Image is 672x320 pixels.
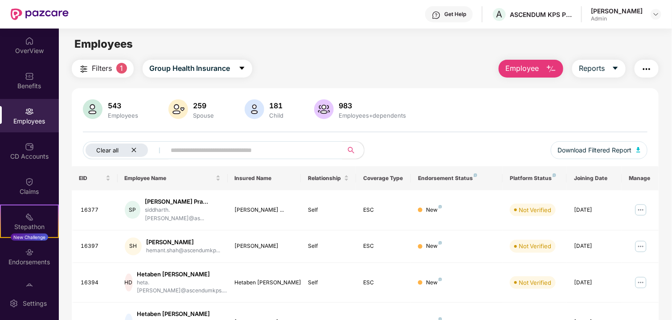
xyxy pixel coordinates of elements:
img: svg+xml;base64,PHN2ZyBpZD0iRHJvcGRvd24tMzJ4MzIiIHhtbG5zPSJodHRwOi8vd3d3LnczLm9yZy8yMDAwL3N2ZyIgd2... [652,11,660,18]
span: Employee Name [125,175,214,182]
span: caret-down [612,65,619,73]
img: svg+xml;base64,PHN2ZyB4bWxucz0iaHR0cDovL3d3dy53My5vcmcvMjAwMC9zdmciIHdpZHRoPSIyMSIgaGVpZ2h0PSIyMC... [25,213,34,222]
img: svg+xml;base64,PHN2ZyB4bWxucz0iaHR0cDovL3d3dy53My5vcmcvMjAwMC9zdmciIHdpZHRoPSIyNCIgaGVpZ2h0PSIyNC... [641,64,652,74]
th: Coverage Type [356,166,411,190]
div: Self [308,206,349,214]
button: Group Health Insurancecaret-down [143,60,252,78]
button: Clear allclose [83,141,169,159]
div: Get Help [444,11,466,18]
div: New [426,206,442,214]
span: Employee [505,63,539,74]
div: SH [125,238,142,255]
img: svg+xml;base64,PHN2ZyB4bWxucz0iaHR0cDovL3d3dy53My5vcmcvMjAwMC9zdmciIHhtbG5zOnhsaW5rPSJodHRwOi8vd3... [83,99,102,119]
img: svg+xml;base64,PHN2ZyB4bWxucz0iaHR0cDovL3d3dy53My5vcmcvMjAwMC9zdmciIHdpZHRoPSI4IiBoZWlnaHQ9IjgiIH... [474,173,477,177]
div: 181 [268,101,286,110]
div: Not Verified [519,205,551,214]
div: 259 [192,101,216,110]
button: Filters1 [72,60,134,78]
div: siddharth.[PERSON_NAME]@as... [145,206,220,223]
div: Self [308,242,349,250]
img: svg+xml;base64,PHN2ZyB4bWxucz0iaHR0cDovL3d3dy53My5vcmcvMjAwMC9zdmciIHdpZHRoPSI4IiBoZWlnaHQ9IjgiIH... [553,173,556,177]
th: Insured Name [228,166,301,190]
div: New [426,279,442,287]
button: Reportscaret-down [572,60,626,78]
img: svg+xml;base64,PHN2ZyBpZD0iRW5kb3JzZW1lbnRzIiB4bWxucz0iaHR0cDovL3d3dy53My5vcmcvMjAwMC9zdmciIHdpZH... [25,248,34,257]
div: New Challenge [11,234,48,241]
div: [PERSON_NAME] ... [235,206,294,214]
img: svg+xml;base64,PHN2ZyBpZD0iU2V0dGluZy0yMHgyMCIgeG1sbnM9Imh0dHA6Ly93d3cudzMub3JnLzIwMDAvc3ZnIiB3aW... [9,299,18,308]
span: Download Filtered Report [558,145,632,155]
div: Spouse [192,112,216,119]
div: Platform Status [510,175,560,182]
img: svg+xml;base64,PHN2ZyB4bWxucz0iaHR0cDovL3d3dy53My5vcmcvMjAwMC9zdmciIHdpZHRoPSI4IiBoZWlnaHQ9IjgiIH... [438,205,442,209]
div: Endorsement Status [418,175,496,182]
th: Joining Date [567,166,622,190]
img: svg+xml;base64,PHN2ZyBpZD0iQmVuZWZpdHMiIHhtbG5zPSJodHRwOi8vd3d3LnczLm9yZy8yMDAwL3N2ZyIgd2lkdGg9Ij... [25,72,34,81]
div: 16394 [81,279,111,287]
div: [DATE] [574,242,615,250]
button: search [342,141,365,159]
span: Employees [74,37,133,50]
div: ESC [363,206,404,214]
div: [PERSON_NAME] [146,238,221,246]
img: svg+xml;base64,PHN2ZyB4bWxucz0iaHR0cDovL3d3dy53My5vcmcvMjAwMC9zdmciIHhtbG5zOnhsaW5rPSJodHRwOi8vd3... [245,99,264,119]
div: Employees [106,112,140,119]
span: search [342,147,360,154]
div: hemant.shah@ascendumkp... [146,246,221,255]
div: Employees+dependents [337,112,408,119]
div: Hetaben [PERSON_NAME] [137,310,227,318]
span: A [496,9,503,20]
div: Admin [591,15,643,22]
div: Settings [20,299,49,308]
div: SP [125,201,141,219]
div: Stepathon [1,222,58,231]
img: manageButton [634,275,648,290]
img: manageButton [634,203,648,217]
div: 543 [106,101,140,110]
div: [PERSON_NAME] Pra... [145,197,220,206]
th: Manage [622,166,659,190]
span: caret-down [238,65,246,73]
div: [DATE] [574,206,615,214]
span: Clear all [96,147,119,154]
span: Relationship [308,175,342,182]
div: Not Verified [519,242,551,250]
span: 1 [116,63,127,74]
img: svg+xml;base64,PHN2ZyB4bWxucz0iaHR0cDovL3d3dy53My5vcmcvMjAwMC9zdmciIHhtbG5zOnhsaW5rPSJodHRwOi8vd3... [168,99,188,119]
div: Child [268,112,286,119]
img: manageButton [634,239,648,254]
img: svg+xml;base64,PHN2ZyB4bWxucz0iaHR0cDovL3d3dy53My5vcmcvMjAwMC9zdmciIHhtbG5zOnhsaW5rPSJodHRwOi8vd3... [546,64,557,74]
div: heta.[PERSON_NAME]@ascendumkps.... [137,279,227,295]
div: 16397 [81,242,111,250]
img: svg+xml;base64,PHN2ZyBpZD0iSGVscC0zMngzMiIgeG1sbnM9Imh0dHA6Ly93d3cudzMub3JnLzIwMDAvc3ZnIiB3aWR0aD... [432,11,441,20]
div: [PERSON_NAME] [235,242,294,250]
span: close [131,147,137,153]
img: svg+xml;base64,PHN2ZyBpZD0iQ0RfQWNjb3VudHMiIGRhdGEtbmFtZT0iQ0QgQWNjb3VudHMiIHhtbG5zPSJodHRwOi8vd3... [25,142,34,151]
img: svg+xml;base64,PHN2ZyB4bWxucz0iaHR0cDovL3d3dy53My5vcmcvMjAwMC9zdmciIHhtbG5zOnhsaW5rPSJodHRwOi8vd3... [636,147,641,152]
div: [DATE] [574,279,615,287]
img: svg+xml;base64,PHN2ZyB4bWxucz0iaHR0cDovL3d3dy53My5vcmcvMjAwMC9zdmciIHdpZHRoPSI4IiBoZWlnaHQ9IjgiIH... [438,278,442,281]
th: Employee Name [118,166,228,190]
img: svg+xml;base64,PHN2ZyBpZD0iRW1wbG95ZWVzIiB4bWxucz0iaHR0cDovL3d3dy53My5vcmcvMjAwMC9zdmciIHdpZHRoPS... [25,107,34,116]
img: svg+xml;base64,PHN2ZyB4bWxucz0iaHR0cDovL3d3dy53My5vcmcvMjAwMC9zdmciIHdpZHRoPSIyNCIgaGVpZ2h0PSIyNC... [78,64,89,74]
div: Hetaben [PERSON_NAME] [235,279,294,287]
span: Reports [579,63,605,74]
img: svg+xml;base64,PHN2ZyBpZD0iTXlfT3JkZXJzIiBkYXRhLW5hbWU9Ik15IE9yZGVycyIgeG1sbnM9Imh0dHA6Ly93d3cudz... [25,283,34,292]
div: New [426,242,442,250]
th: EID [72,166,118,190]
div: ESC [363,242,404,250]
div: 16377 [81,206,111,214]
button: Employee [499,60,563,78]
img: svg+xml;base64,PHN2ZyBpZD0iSG9tZSIgeG1sbnM9Imh0dHA6Ly93d3cudzMub3JnLzIwMDAvc3ZnIiB3aWR0aD0iMjAiIG... [25,37,34,45]
span: EID [79,175,104,182]
div: Self [308,279,349,287]
span: Filters [92,63,112,74]
img: New Pazcare Logo [11,8,69,20]
div: HD [125,274,133,291]
div: Hetaben [PERSON_NAME] [137,270,227,279]
span: Group Health Insurance [149,63,230,74]
button: Download Filtered Report [551,141,648,159]
img: svg+xml;base64,PHN2ZyB4bWxucz0iaHR0cDovL3d3dy53My5vcmcvMjAwMC9zdmciIHhtbG5zOnhsaW5rPSJodHRwOi8vd3... [314,99,334,119]
div: ASCENDUM KPS PRIVATE LIMITED [510,10,572,19]
div: [PERSON_NAME] [591,7,643,15]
